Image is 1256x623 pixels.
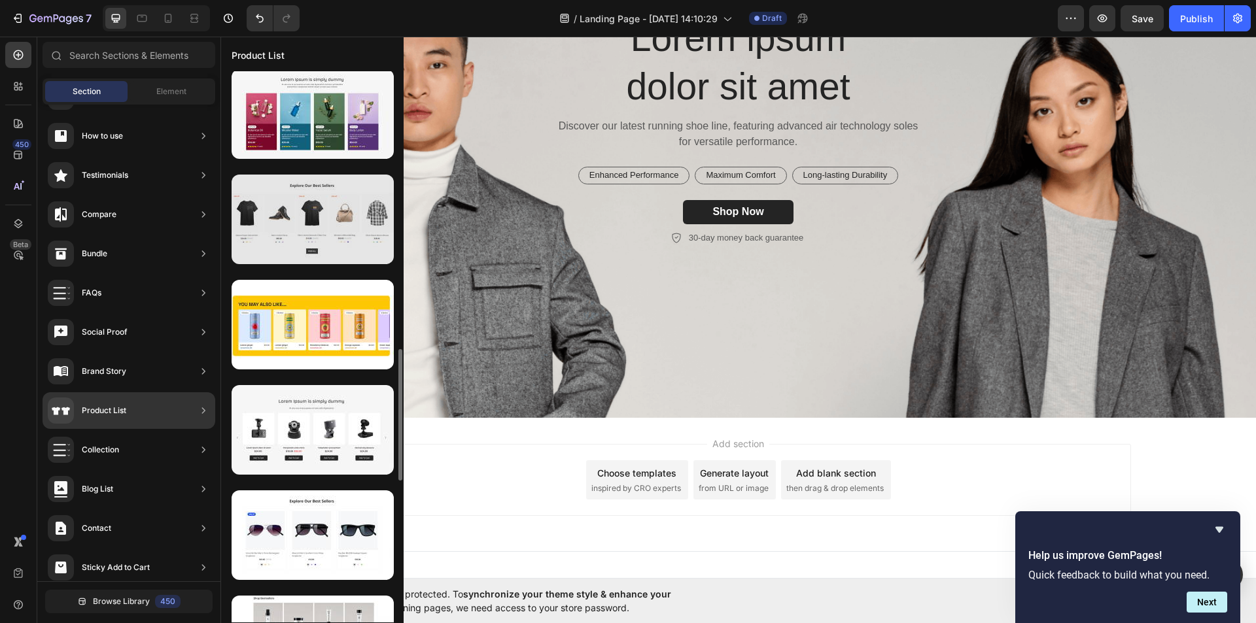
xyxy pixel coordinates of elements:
button: Hide survey [1212,522,1227,537]
p: Discover our latest running shoe line, featuring advanced air technology soles for versatile perf... [331,82,705,113]
div: Beta [10,239,31,250]
p: Maximum Comfort [485,133,555,144]
div: How to use [82,129,123,143]
button: Browse Library450 [45,590,213,613]
span: / [574,12,577,25]
button: Next question [1187,592,1227,613]
p: 30-day money back guarantee [468,195,584,208]
h2: Help us improve GemPages! [1028,548,1227,564]
span: Browse Library [93,596,150,607]
div: FAQs [82,286,101,299]
p: Quick feedback to build what you need. [1028,569,1227,581]
div: Collection [82,443,119,456]
div: Bundle [82,247,107,260]
div: Contact [82,522,111,535]
div: Choose templates [377,429,456,443]
span: Add section [487,400,549,414]
span: Your page is password protected. To when designing pages, we need access to your store password. [304,587,722,615]
span: from URL or image [478,446,548,458]
div: Brand Story [82,365,126,378]
span: Landing Page - [DATE] 14:10:29 [580,12,718,25]
iframe: Design area [220,37,1256,579]
div: Compare [82,208,116,221]
span: synchronize your theme style & enhance your experience [304,588,671,613]
div: 450 [12,139,31,150]
div: 450 [155,595,181,608]
div: Undo/Redo [247,5,300,31]
input: Search Sections & Elements [43,42,215,68]
button: 7 [5,5,97,31]
div: Social Proof [82,326,128,339]
span: Section [73,86,101,97]
div: Add blank section [576,429,655,443]
div: Testimonials [82,169,128,182]
p: Enhanced Performance [369,133,459,144]
div: Shop Now [492,169,543,182]
button: Save [1121,5,1164,31]
div: Publish [1180,12,1213,25]
div: Product List [82,404,126,417]
div: Sticky Add to Cart [82,561,150,574]
div: Help us improve GemPages! [1028,522,1227,613]
button: Publish [1169,5,1224,31]
p: Long-lasting Durability [583,133,667,144]
div: Generate layout [480,429,548,443]
p: 7 [86,10,92,26]
button: Shop Now [462,163,572,188]
span: then drag & drop elements [566,446,663,458]
div: Blog List [82,482,113,496]
span: Element [156,86,186,97]
span: inspired by CRO experts [371,446,461,458]
span: Save [1132,13,1153,24]
span: Draft [762,12,782,24]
